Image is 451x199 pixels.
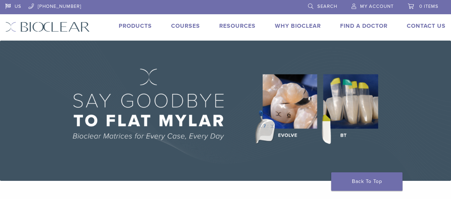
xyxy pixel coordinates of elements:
[331,172,403,191] a: Back To Top
[360,4,394,9] span: My Account
[5,22,90,32] img: Bioclear
[407,22,446,30] a: Contact Us
[419,4,439,9] span: 0 items
[171,22,200,30] a: Courses
[119,22,152,30] a: Products
[340,22,388,30] a: Find A Doctor
[219,22,256,30] a: Resources
[275,22,321,30] a: Why Bioclear
[317,4,337,9] span: Search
